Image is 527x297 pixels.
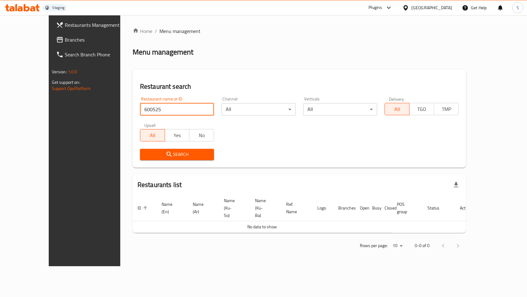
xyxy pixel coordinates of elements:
button: No [189,129,214,141]
span: Version: [52,68,67,76]
div: Export file [449,177,463,192]
input: Search for restaurant name or ID.. [140,103,214,116]
th: Closed [380,195,392,221]
a: Support.OpsPlatform [52,84,91,92]
div: All [221,103,295,116]
button: TGO [409,103,434,115]
button: All [385,103,410,115]
span: Branches [65,36,132,43]
span: Restaurants Management [65,21,132,29]
span: TGO [412,105,432,114]
div: [GEOGRAPHIC_DATA] [411,4,452,11]
th: Logo [312,195,333,221]
li: / [155,27,157,35]
button: TMP [434,103,459,115]
span: Ref. Name [286,201,305,215]
table: enhanced table [133,195,476,233]
span: TMP [437,105,456,114]
span: Name (Ku-So) [224,197,243,219]
span: 1.0.0 [68,68,77,76]
span: Get support on: [52,78,80,86]
th: Branches [333,195,355,221]
label: Delivery [389,97,404,101]
span: Search Branch Phone [65,51,132,58]
span: POS group [397,201,415,215]
a: Search Branch Phone [51,47,137,62]
button: Search [140,149,214,160]
span: ID [138,204,149,212]
span: Search [145,151,209,158]
span: S [517,4,519,11]
span: Name (En) [162,201,180,215]
span: No data to show [247,223,277,231]
span: All [143,131,163,140]
a: Branches [51,32,137,47]
th: Action [455,195,476,221]
span: No [192,131,212,140]
div: Staging [52,5,64,10]
a: Home [133,27,152,35]
button: All [140,129,165,141]
div: Plugins [368,4,382,11]
div: Rows per page: [390,241,405,250]
a: Restaurants Management [51,18,137,32]
span: Name (Ar) [193,201,212,215]
th: Open [355,195,367,221]
span: Name (Ku-Ba) [255,197,274,219]
button: Yes [165,129,190,141]
span: Menu management [159,27,200,35]
span: Status [427,204,447,212]
th: Busy [367,195,380,221]
h2: Restaurant search [140,82,459,91]
h2: Restaurants list [138,180,182,189]
p: 0-0 of 0 [415,242,430,250]
div: All [303,103,377,116]
span: All [387,105,407,114]
span: Yes [167,131,187,140]
nav: breadcrumb [133,27,466,35]
h2: Menu management [133,47,193,57]
p: Rows per page: [360,242,388,250]
label: Upsell [144,123,156,127]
